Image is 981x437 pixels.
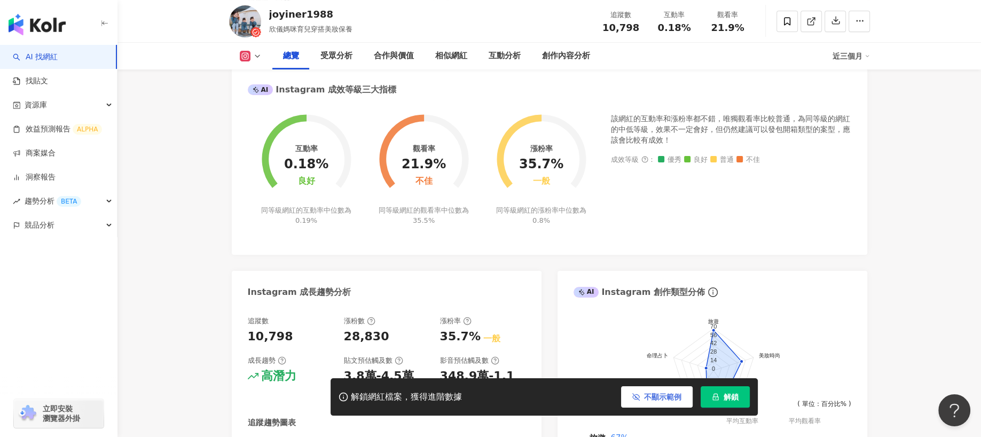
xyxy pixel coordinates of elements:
div: 相似網紅 [435,50,467,63]
div: 348.9萬-1.1億 [440,368,525,401]
text: 70 [710,323,716,330]
div: 貼文預估觸及數 [344,356,403,365]
span: 良好 [684,156,708,164]
div: 35.7% [440,329,481,345]
a: 洞察報告 [13,172,56,183]
span: 0.19% [295,216,317,224]
span: 欣儀媽咪育兒穿搭美妝保養 [269,25,352,33]
span: 資源庫 [25,93,47,117]
div: 觀看率 [708,10,748,20]
div: 不佳 [415,176,432,186]
div: 平均觀看率 [789,416,851,426]
div: Instagram 創作類型分佈 [574,286,705,298]
div: 漲粉數 [344,316,375,326]
span: 不佳 [736,156,760,164]
div: 高潛力 [261,368,296,385]
span: 不顯示範例 [644,393,681,401]
div: 28,830 [344,329,389,345]
div: 創作內容分析 [542,50,590,63]
div: Instagram 成長趨勢分析 [248,286,351,298]
span: 0.8% [532,216,550,224]
span: rise [13,198,20,205]
a: searchAI 找網紅 [13,52,58,63]
span: 優秀 [658,156,681,164]
div: 追蹤趨勢圖表 [248,417,296,428]
div: 互動率 [654,10,695,20]
text: 命理占卜 [647,353,668,358]
div: 追蹤數 [248,316,269,326]
div: 一般 [532,176,550,186]
div: 漲粉率 [440,316,472,326]
div: 21.9% [402,157,446,172]
text: 0 [711,365,715,371]
span: 立即安裝 瀏覽器外掛 [43,404,80,423]
div: Instagram 成效等級三大指標 [248,84,396,96]
div: 漲粉率 [530,144,552,153]
div: 平均互動率 [726,416,789,426]
text: 28 [710,348,716,355]
span: 趨勢分析 [25,189,81,213]
button: 解鎖 [701,386,750,408]
div: 合作與價值 [374,50,414,63]
text: 56 [710,331,716,338]
div: 成長趨勢 [248,356,286,365]
button: 不顯示範例 [621,386,693,408]
div: 良好 [297,176,315,186]
img: KOL Avatar [229,5,261,37]
a: 找貼文 [13,76,48,87]
div: AI [248,84,273,95]
a: chrome extension立即安裝 瀏覽器外掛 [14,399,104,428]
div: 總覽 [283,50,299,63]
div: 0.18% [284,157,328,172]
div: 互動率 [295,144,317,153]
div: 互動分析 [489,50,521,63]
div: joyiner1988 [269,7,352,21]
span: 21.9% [711,22,744,33]
div: 10,798 [248,329,293,345]
span: 競品分析 [25,213,54,237]
span: 解鎖 [724,393,739,401]
div: 觀看率 [412,144,435,153]
div: 同等級網紅的漲粉率中位數為 [495,206,588,225]
div: 同等級網紅的觀看率中位數為 [377,206,470,225]
img: chrome extension [17,405,38,422]
div: 3.8萬-4.5萬 [344,368,414,385]
div: 近三個月 [833,48,870,65]
div: 該網紅的互動率和漲粉率都不錯，唯獨觀看率比較普通，為同等級的網紅的中低等級，效果不一定會好，但仍然建議可以發包開箱類型的案型，應該會比較有成效！ [611,114,851,145]
a: 效益預測報告ALPHA [13,124,102,135]
div: AI [574,287,599,298]
div: 35.7% [519,157,563,172]
text: 美妝時尚 [758,353,780,358]
a: 商案媒合 [13,148,56,159]
span: 10,798 [602,22,639,33]
div: 成效等級 ： [611,156,851,164]
div: 同等級網紅的互動率中位數為 [260,206,353,225]
text: 42 [710,340,716,346]
div: 解鎖網紅檔案，獲得進階數據 [351,392,462,403]
text: 旅遊 [708,318,719,324]
span: 普通 [710,156,734,164]
div: 一般 [483,333,500,345]
div: 受眾分析 [320,50,352,63]
img: logo [9,14,66,35]
span: 35.5% [413,216,435,224]
span: 0.18% [657,22,690,33]
div: 影音預估觸及數 [440,356,499,365]
div: BETA [57,196,81,207]
span: info-circle [707,286,719,299]
text: 14 [710,357,716,363]
div: 追蹤數 [601,10,641,20]
span: lock [712,393,719,401]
